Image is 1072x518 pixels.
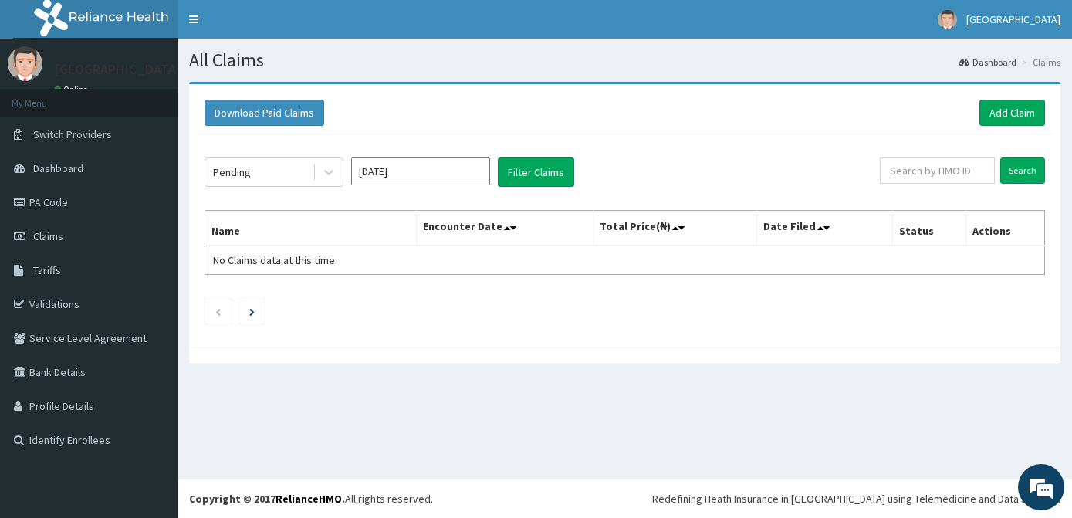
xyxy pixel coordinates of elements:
[1018,56,1060,69] li: Claims
[593,211,757,246] th: Total Price(₦)
[892,211,965,246] th: Status
[54,84,91,95] a: Online
[276,492,342,506] a: RelianceHMO
[351,157,490,185] input: Select Month and Year
[652,491,1060,506] div: Redefining Heath Insurance in [GEOGRAPHIC_DATA] using Telemedicine and Data Science!
[205,100,324,126] button: Download Paid Claims
[33,229,63,243] span: Claims
[8,46,42,81] img: User Image
[938,10,957,29] img: User Image
[959,56,1016,69] a: Dashboard
[965,211,1044,246] th: Actions
[205,211,417,246] th: Name
[33,127,112,141] span: Switch Providers
[498,157,574,187] button: Filter Claims
[417,211,593,246] th: Encounter Date
[880,157,995,184] input: Search by HMO ID
[178,479,1072,518] footer: All rights reserved.
[1000,157,1045,184] input: Search
[215,304,222,318] a: Previous page
[213,253,337,267] span: No Claims data at this time.
[979,100,1045,126] a: Add Claim
[757,211,893,246] th: Date Filed
[189,492,345,506] strong: Copyright © 2017 .
[249,304,255,318] a: Next page
[33,263,61,277] span: Tariffs
[966,12,1060,26] span: [GEOGRAPHIC_DATA]
[213,164,251,180] div: Pending
[33,161,83,175] span: Dashboard
[54,63,181,76] p: [GEOGRAPHIC_DATA]
[189,50,1060,70] h1: All Claims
